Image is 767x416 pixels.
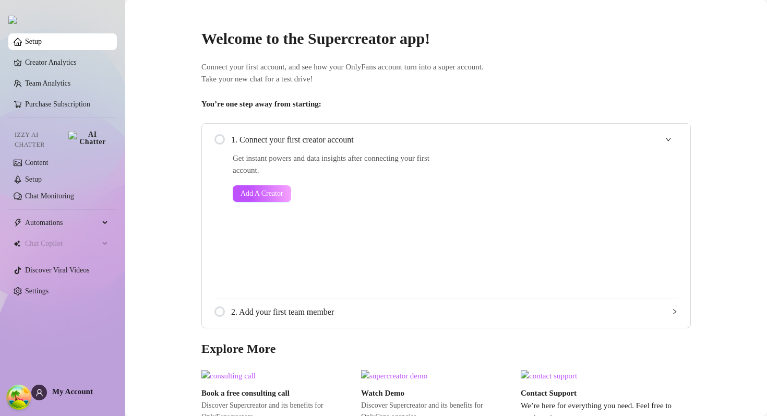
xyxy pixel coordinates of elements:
[25,287,49,295] a: Settings
[201,341,691,358] h3: Explore More
[52,387,93,396] span: My Account
[35,389,43,397] span: user
[25,235,99,252] span: Chat Copilot
[361,389,404,397] strong: Watch Demo
[233,152,443,177] span: Get instant powers and data insights after connecting your first account.
[233,185,291,202] button: Add A Creator
[201,389,290,397] strong: Book a free consulting call
[233,185,443,202] a: Add A Creator
[25,79,70,87] a: Team Analytics
[25,38,42,45] a: Setup
[231,133,678,146] span: 1. Connect your first creator account
[672,308,678,315] span: collapsed
[201,100,321,108] strong: You’re one step away from starting:
[201,29,691,49] h2: Welcome to the Supercreator app!
[665,136,672,142] span: expanded
[14,240,20,247] img: Chat Copilot
[361,370,512,383] img: supercreator demo
[25,175,42,183] a: Setup
[25,266,90,274] a: Discover Viral Videos
[25,100,90,108] a: Purchase Subscription
[214,127,678,152] div: 1. Connect your first creator account
[68,131,109,146] img: AI Chatter
[521,389,577,397] strong: Contact Support
[14,219,22,227] span: thunderbolt
[231,305,678,318] span: 2. Add your first team member
[201,61,691,86] span: Connect your first account, and see how your OnlyFans account turn into a super account. Take you...
[25,159,48,167] a: Content
[521,370,672,383] img: contact support
[214,299,678,325] div: 2. Add your first team member
[25,215,99,231] span: Automations
[8,16,17,24] img: logo.svg
[15,130,64,150] span: Izzy AI Chatter
[241,189,283,198] span: Add A Creator
[25,54,109,71] a: Creator Analytics
[25,192,74,200] a: Chat Monitoring
[8,387,29,408] button: Open Tanstack query devtools
[469,152,678,286] iframe: Add Creators
[201,370,353,383] img: consulting call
